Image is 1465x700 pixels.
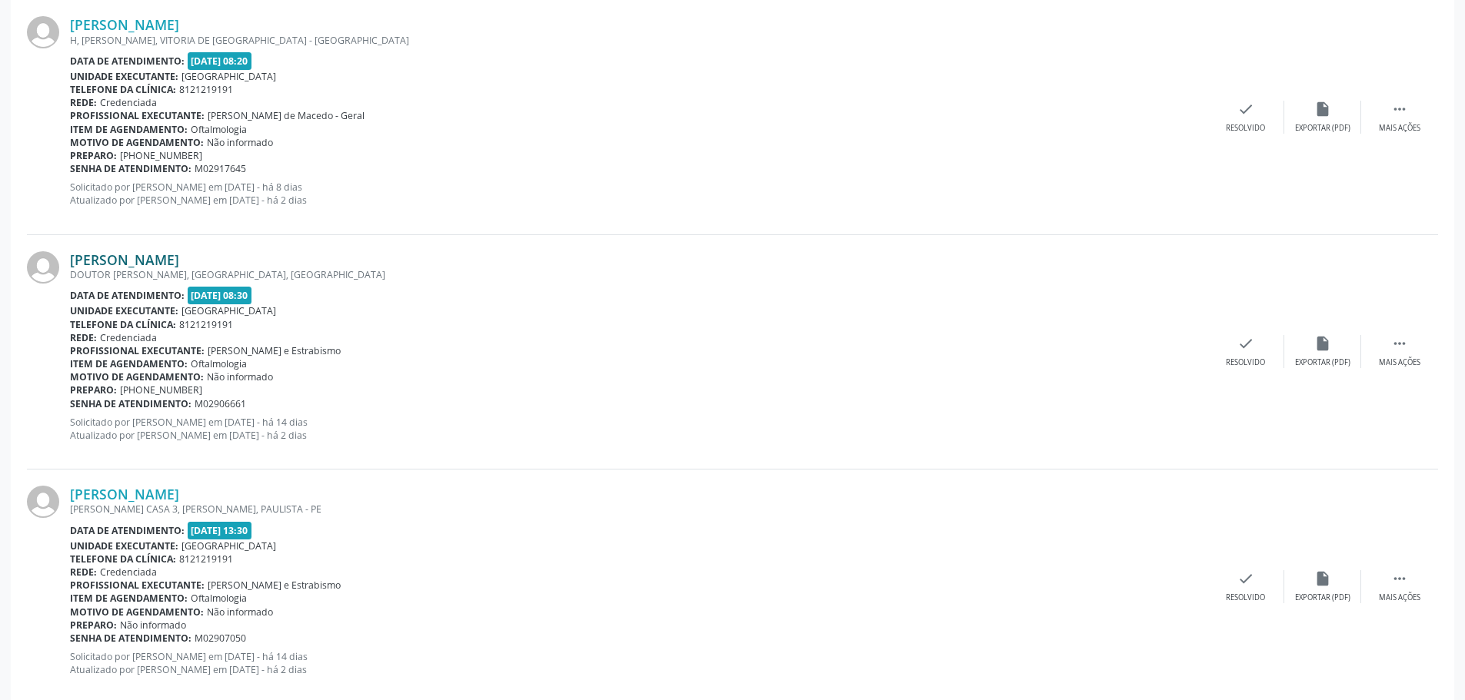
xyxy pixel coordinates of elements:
span: [PERSON_NAME] e Estrabismo [208,579,341,592]
b: Item de agendamento: [70,123,188,136]
b: Item de agendamento: [70,592,188,605]
b: Item de agendamento: [70,357,188,370]
span: 8121219191 [179,552,233,566]
i:  [1391,570,1408,587]
span: [PERSON_NAME] de Macedo - Geral [208,109,365,122]
div: H, [PERSON_NAME], VITORIA DE [GEOGRAPHIC_DATA] - [GEOGRAPHIC_DATA] [70,34,1207,47]
a: [PERSON_NAME] [70,16,179,33]
div: Exportar (PDF) [1295,357,1350,368]
div: Mais ações [1379,123,1420,134]
span: [DATE] 08:20 [188,52,252,70]
i: check [1237,335,1254,352]
i: insert_drive_file [1314,101,1331,118]
b: Motivo de agendamento: [70,370,204,383]
img: img [27,486,59,518]
span: Oftalmologia [191,357,247,370]
div: Resolvido [1226,123,1265,134]
b: Profissional executante: [70,579,205,592]
span: [PERSON_NAME] e Estrabismo [208,344,341,357]
span: Não informado [207,370,273,383]
span: Oftalmologia [191,592,247,605]
div: [PERSON_NAME] CASA 3, [PERSON_NAME], PAULISTA - PE [70,503,1207,516]
b: Unidade executante: [70,539,178,552]
span: Credenciada [100,96,157,109]
a: [PERSON_NAME] [70,251,179,268]
b: Preparo: [70,619,117,632]
b: Telefone da clínica: [70,318,176,331]
div: Exportar (PDF) [1295,592,1350,603]
b: Unidade executante: [70,304,178,317]
span: M02917645 [195,162,246,175]
i: check [1237,570,1254,587]
span: [GEOGRAPHIC_DATA] [181,304,276,317]
p: Solicitado por [PERSON_NAME] em [DATE] - há 8 dias Atualizado por [PERSON_NAME] em [DATE] - há 2 ... [70,181,1207,207]
i:  [1391,101,1408,118]
span: 8121219191 [179,318,233,331]
div: Resolvido [1226,592,1265,603]
span: Não informado [207,136,273,149]
p: Solicitado por [PERSON_NAME] em [DATE] - há 14 dias Atualizado por [PERSON_NAME] em [DATE] - há 2... [70,650,1207,676]
p: Solicitado por [PERSON_NAME] em [DATE] - há 14 dias Atualizado por [PERSON_NAME] em [DATE] - há 2... [70,416,1207,442]
img: img [27,16,59,48]
i: check [1237,101,1254,118]
a: [PERSON_NAME] [70,486,179,503]
span: [DATE] 13:30 [188,522,252,539]
div: Mais ações [1379,357,1420,368]
div: Exportar (PDF) [1295,123,1350,134]
b: Senha de atendimento: [70,397,191,410]
span: M02907050 [195,632,246,645]
b: Preparo: [70,149,117,162]
b: Motivo de agendamento: [70,136,204,149]
b: Profissional executante: [70,109,205,122]
b: Senha de atendimento: [70,632,191,645]
b: Senha de atendimento: [70,162,191,175]
span: M02906661 [195,397,246,410]
span: [PHONE_NUMBER] [120,149,202,162]
b: Unidade executante: [70,70,178,83]
span: [DATE] 08:30 [188,287,252,304]
span: [PHONE_NUMBER] [120,383,202,396]
div: Mais ações [1379,592,1420,603]
div: DOUTOR [PERSON_NAME], [GEOGRAPHIC_DATA], [GEOGRAPHIC_DATA] [70,268,1207,281]
b: Preparo: [70,383,117,396]
b: Rede: [70,566,97,579]
span: Não informado [120,619,186,632]
b: Data de atendimento: [70,524,185,537]
b: Rede: [70,96,97,109]
i:  [1391,335,1408,352]
b: Telefone da clínica: [70,83,176,96]
b: Data de atendimento: [70,55,185,68]
b: Profissional executante: [70,344,205,357]
img: img [27,251,59,284]
span: 8121219191 [179,83,233,96]
b: Data de atendimento: [70,289,185,302]
span: [GEOGRAPHIC_DATA] [181,539,276,552]
i: insert_drive_file [1314,335,1331,352]
span: [GEOGRAPHIC_DATA] [181,70,276,83]
span: Não informado [207,605,273,619]
span: Oftalmologia [191,123,247,136]
div: Resolvido [1226,357,1265,368]
span: Credenciada [100,566,157,579]
span: Credenciada [100,331,157,344]
b: Telefone da clínica: [70,552,176,566]
b: Motivo de agendamento: [70,605,204,619]
i: insert_drive_file [1314,570,1331,587]
b: Rede: [70,331,97,344]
